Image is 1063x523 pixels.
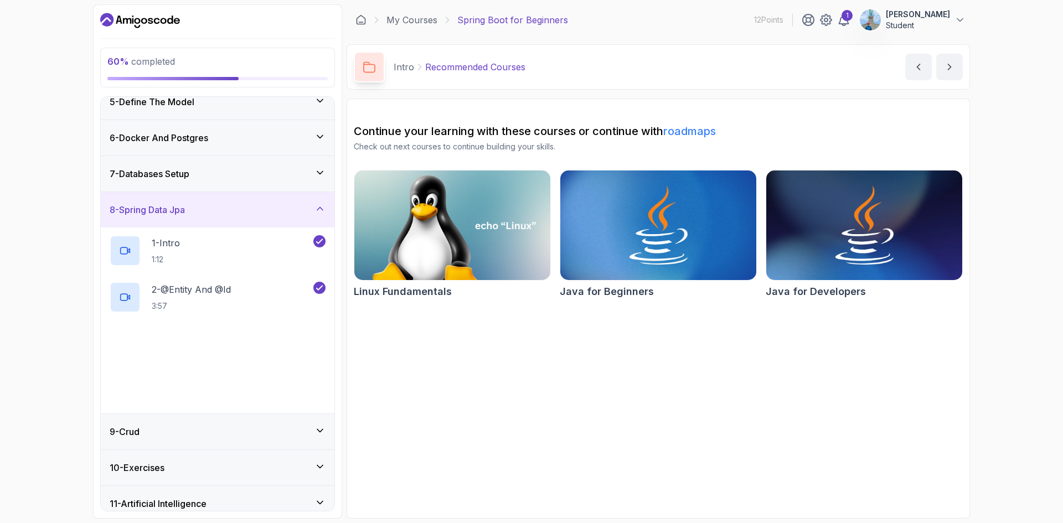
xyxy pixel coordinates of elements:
h2: Linux Fundamentals [354,284,452,299]
button: 2-@Entity And @Id3:57 [110,282,326,313]
h3: 11 - Artificial Intelligence [110,497,207,510]
h3: 8 - Spring Data Jpa [110,203,185,216]
h3: 6 - Docker And Postgres [110,131,208,144]
a: Java for Beginners cardJava for Beginners [560,170,757,299]
button: 10-Exercises [101,450,334,485]
button: 9-Crud [101,414,334,449]
a: Linux Fundamentals cardLinux Fundamentals [354,170,551,299]
a: Dashboard [100,12,180,29]
button: 7-Databases Setup [101,156,334,191]
p: [PERSON_NAME] [886,9,950,20]
h3: 5 - Define The Model [110,95,194,108]
p: Check out next courses to continue building your skills. [354,141,963,152]
button: 8-Spring Data Jpa [101,192,334,227]
a: Dashboard [355,14,367,25]
p: 3:57 [152,301,231,312]
h2: Java for Beginners [560,284,654,299]
h3: 10 - Exercises [110,461,164,474]
img: user profile image [860,9,881,30]
img: Java for Developers card [766,170,962,280]
span: 60 % [107,56,129,67]
h2: Continue your learning with these courses or continue with [354,123,963,139]
span: completed [107,56,175,67]
a: My Courses [386,13,437,27]
button: 5-Define The Model [101,84,334,120]
a: roadmaps [663,125,716,138]
h3: 7 - Databases Setup [110,167,189,180]
a: 1 [837,13,850,27]
div: 1 [842,10,853,21]
button: user profile image[PERSON_NAME]Student [859,9,966,31]
p: 1:12 [152,254,180,265]
button: 6-Docker And Postgres [101,120,334,156]
img: Java for Beginners card [560,170,756,280]
p: 1 - Intro [152,236,180,250]
h3: 9 - Crud [110,425,140,438]
h2: Java for Developers [766,284,866,299]
p: Recommended Courses [425,60,525,74]
a: Java for Developers cardJava for Developers [766,170,963,299]
img: Linux Fundamentals card [354,170,550,280]
button: previous content [905,54,932,80]
p: 2 - @Entity And @Id [152,283,231,296]
p: 12 Points [754,14,783,25]
button: 1-Intro1:12 [110,235,326,266]
p: Intro [394,60,414,74]
p: Student [886,20,950,31]
button: 11-Artificial Intelligence [101,486,334,521]
p: Spring Boot for Beginners [457,13,568,27]
button: next content [936,54,963,80]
